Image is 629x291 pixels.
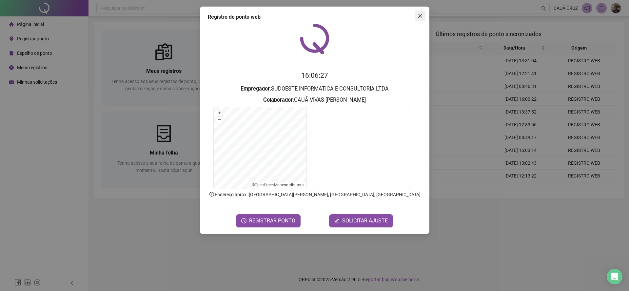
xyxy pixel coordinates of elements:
[263,97,293,103] strong: Colaborador
[329,214,393,227] button: editSOLICITAR AJUSTE
[252,183,305,187] li: © contributors.
[607,269,622,284] div: Open Intercom Messenger
[208,13,422,21] div: Registro de ponto web
[241,218,246,223] span: clock-circle
[216,110,223,116] button: +
[249,217,295,225] span: REGISTRAR PONTO
[208,96,422,104] h3: : CAUÃ VIVAS [PERSON_NAME]
[208,85,422,93] h3: : SUDOESTE INFORMATICA E CONSULTORIA LTDA
[236,214,301,227] button: REGISTRAR PONTO
[255,183,282,187] a: OpenStreetMap
[216,116,223,123] button: –
[415,10,425,21] button: Close
[301,72,328,79] time: 16:06:27
[208,191,422,198] p: Endereço aprox. : [GEOGRAPHIC_DATA][PERSON_NAME], [GEOGRAPHIC_DATA], [GEOGRAPHIC_DATA]
[334,218,340,223] span: edit
[300,24,329,54] img: QRPoint
[418,13,423,18] span: close
[209,191,215,197] span: info-circle
[241,86,270,92] strong: Empregador
[342,217,388,225] span: SOLICITAR AJUSTE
